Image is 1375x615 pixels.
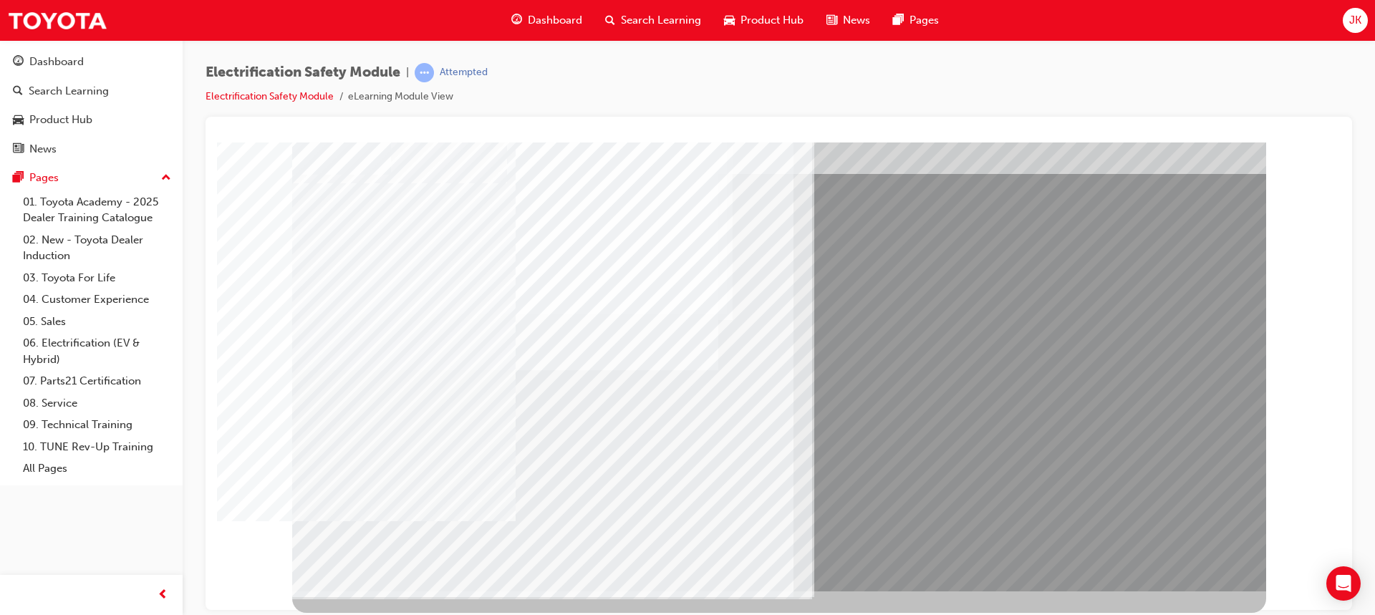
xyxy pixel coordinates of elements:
[605,11,615,29] span: search-icon
[910,12,939,29] span: Pages
[17,191,177,229] a: 01. Toyota Academy - 2025 Dealer Training Catalogue
[500,6,594,35] a: guage-iconDashboard
[1343,8,1368,33] button: JK
[528,12,582,29] span: Dashboard
[882,6,950,35] a: pages-iconPages
[206,90,334,102] a: Electrification Safety Module
[206,64,400,81] span: Electrification Safety Module
[13,56,24,69] span: guage-icon
[1326,566,1361,601] div: Open Intercom Messenger
[815,6,882,35] a: news-iconNews
[6,46,177,165] button: DashboardSearch LearningProduct HubNews
[17,414,177,436] a: 09. Technical Training
[17,332,177,370] a: 06. Electrification (EV & Hybrid)
[406,64,409,81] span: |
[29,141,57,158] div: News
[6,136,177,163] a: News
[29,170,59,186] div: Pages
[348,89,453,105] li: eLearning Module View
[13,143,24,156] span: news-icon
[594,6,713,35] a: search-iconSearch Learning
[511,11,522,29] span: guage-icon
[29,112,92,128] div: Product Hub
[13,85,23,98] span: search-icon
[29,54,84,70] div: Dashboard
[6,49,177,75] a: Dashboard
[893,11,904,29] span: pages-icon
[158,586,168,604] span: prev-icon
[621,12,701,29] span: Search Learning
[440,66,488,79] div: Attempted
[1349,12,1361,29] span: JK
[17,229,177,267] a: 02. New - Toyota Dealer Induction
[7,4,107,37] img: Trak
[415,63,434,82] span: learningRecordVerb_ATTEMPT-icon
[6,165,177,191] button: Pages
[724,11,735,29] span: car-icon
[17,289,177,311] a: 04. Customer Experience
[17,370,177,392] a: 07. Parts21 Certification
[826,11,837,29] span: news-icon
[17,392,177,415] a: 08. Service
[17,457,177,480] a: All Pages
[161,169,171,188] span: up-icon
[713,6,815,35] a: car-iconProduct Hub
[17,436,177,458] a: 10. TUNE Rev-Up Training
[13,172,24,185] span: pages-icon
[6,78,177,105] a: Search Learning
[740,12,804,29] span: Product Hub
[29,83,109,100] div: Search Learning
[17,267,177,289] a: 03. Toyota For Life
[13,114,24,127] span: car-icon
[6,107,177,133] a: Product Hub
[843,12,870,29] span: News
[17,311,177,333] a: 05. Sales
